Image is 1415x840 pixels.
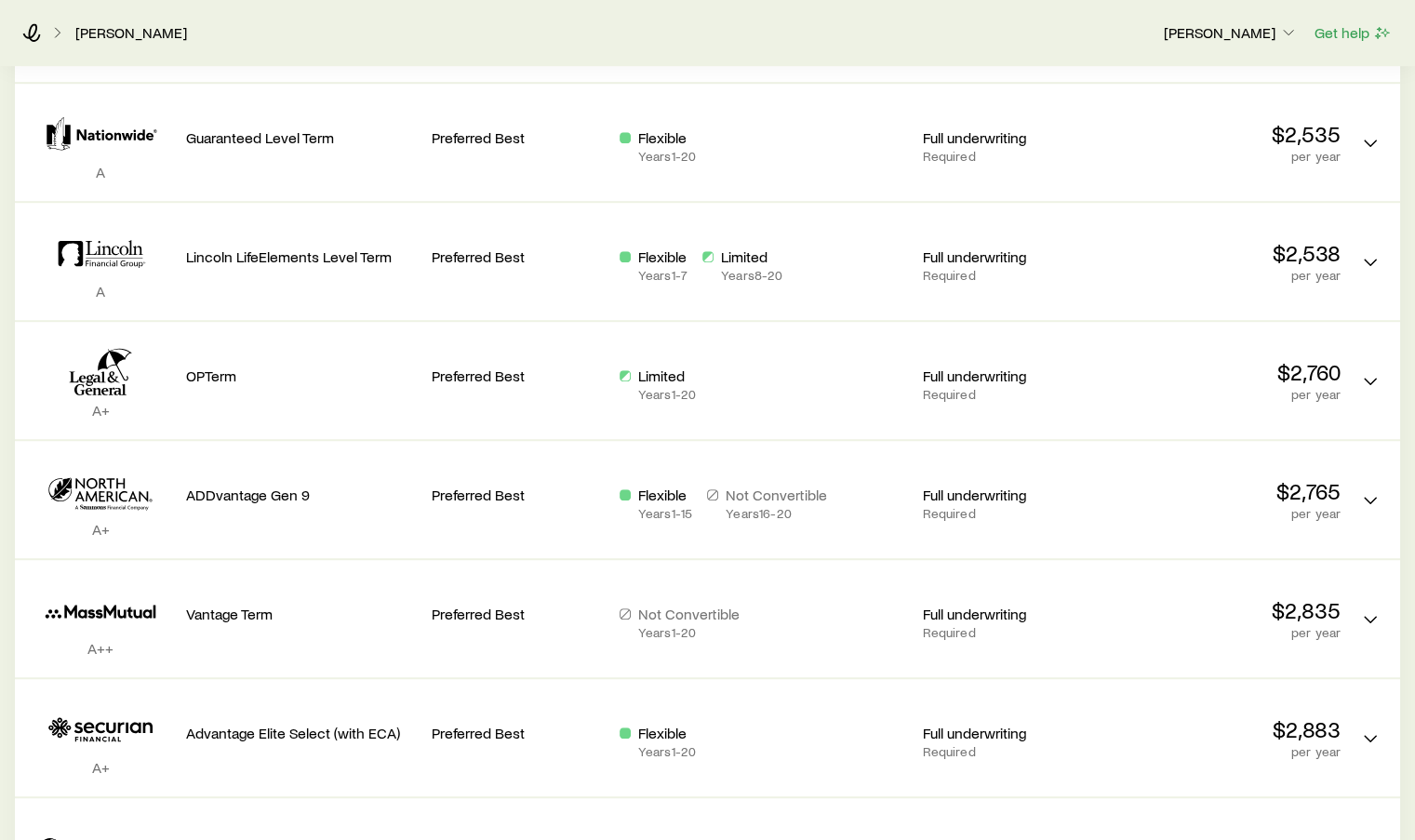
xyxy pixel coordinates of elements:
[638,268,687,283] p: Years 1 - 7
[1110,506,1341,521] p: per year
[922,128,1095,147] p: Full underwriting
[1164,23,1298,42] p: [PERSON_NAME]
[1110,716,1341,742] p: $2,883
[922,605,1095,623] p: Full underwriting
[1110,149,1341,164] p: per year
[186,605,417,623] p: Vantage Term
[186,247,417,266] p: Lincoln LifeElements Level Term
[721,268,782,283] p: Years 8 - 20
[922,506,1095,521] p: Required
[638,149,696,164] p: Years 1 - 20
[432,486,605,504] p: Preferred Best
[186,486,417,504] p: ADDvantage Gen 9
[721,247,782,266] p: Limited
[1110,744,1341,759] p: per year
[922,387,1095,402] p: Required
[638,486,692,504] p: Flexible
[1110,387,1341,402] p: per year
[1163,22,1299,45] button: [PERSON_NAME]
[1110,597,1341,623] p: $2,835
[1110,359,1341,385] p: $2,760
[186,367,417,385] p: OPTerm
[638,247,687,266] p: Flexible
[186,128,417,147] p: Guaranteed Level Term
[1110,240,1341,266] p: $2,538
[922,744,1095,759] p: Required
[922,149,1095,164] p: Required
[1314,22,1393,44] button: Get help
[432,128,605,147] p: Preferred Best
[922,625,1095,640] p: Required
[1110,478,1341,504] p: $2,765
[432,247,605,266] p: Preferred Best
[30,639,171,658] p: A++
[638,625,740,640] p: Years 1 - 20
[638,724,696,742] p: Flexible
[432,367,605,385] p: Preferred Best
[726,506,827,521] p: Years 16 - 20
[30,758,171,777] p: A+
[638,506,692,521] p: Years 1 - 15
[726,486,827,504] p: Not Convertible
[922,247,1095,266] p: Full underwriting
[30,163,171,181] p: A
[30,520,171,539] p: A+
[432,605,605,623] p: Preferred Best
[922,486,1095,504] p: Full underwriting
[638,605,740,623] p: Not Convertible
[638,387,696,402] p: Years 1 - 20
[1110,268,1341,283] p: per year
[1110,121,1341,147] p: $2,535
[638,128,696,147] p: Flexible
[922,724,1095,742] p: Full underwriting
[30,401,171,420] p: A+
[432,724,605,742] p: Preferred Best
[922,367,1095,385] p: Full underwriting
[922,268,1095,283] p: Required
[638,744,696,759] p: Years 1 - 20
[30,282,171,300] p: A
[1110,625,1341,640] p: per year
[638,367,696,385] p: Limited
[186,724,417,742] p: Advantage Elite Select (with ECA)
[74,24,188,42] a: [PERSON_NAME]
